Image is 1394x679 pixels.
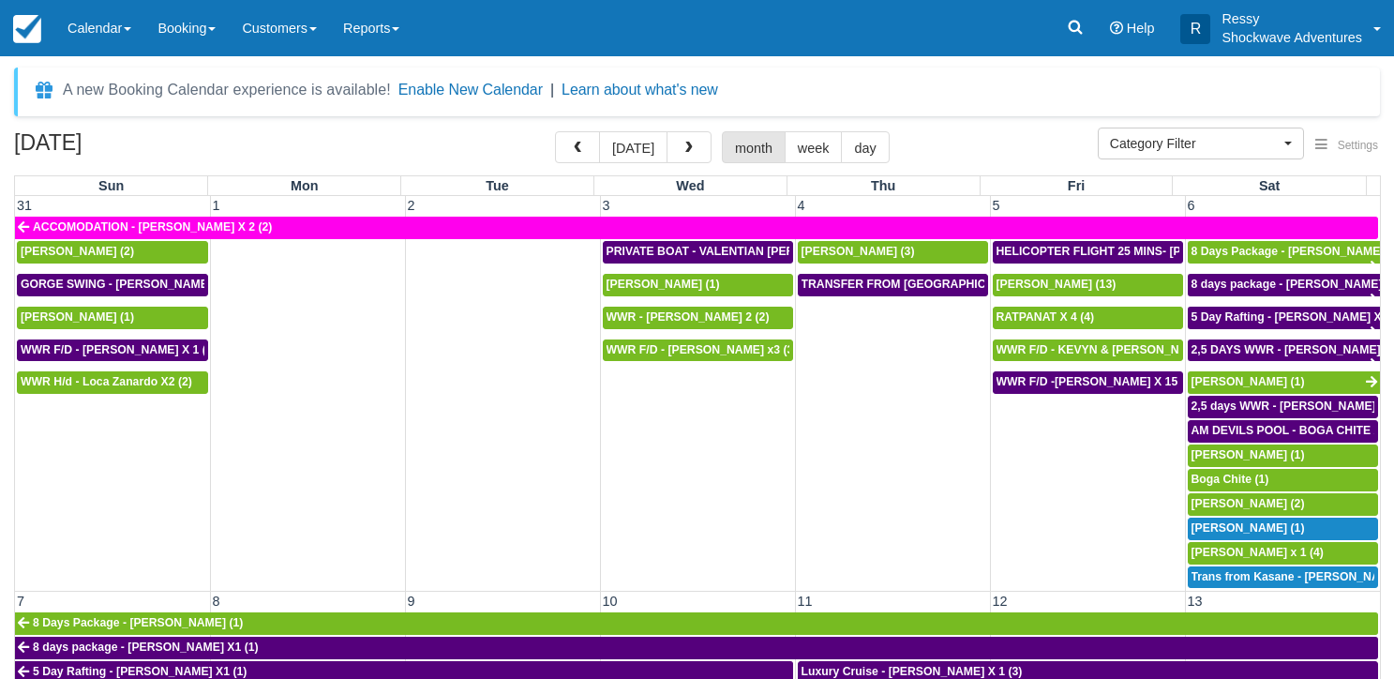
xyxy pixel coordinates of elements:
a: Trans from Kasane - [PERSON_NAME] X4 (4) [1188,566,1379,589]
span: 13 [1186,594,1205,609]
a: 8 Days Package - [PERSON_NAME] (1) [15,612,1378,635]
button: [DATE] [599,131,667,163]
span: 6 [1186,198,1197,213]
span: Mon [291,178,319,193]
span: WWR F/D -[PERSON_NAME] X 15 (15) [997,375,1202,388]
span: 9 [406,594,417,609]
img: checkfront-main-nav-mini-logo.png [13,15,41,43]
span: 3 [601,198,612,213]
a: [PERSON_NAME] (1) [1188,371,1381,394]
span: [PERSON_NAME] (2) [1192,497,1305,510]
span: Sun [98,178,124,193]
a: [PERSON_NAME] (1) [17,307,208,329]
span: Boga Chite (1) [1192,473,1269,486]
button: day [841,131,889,163]
a: 2,5 days WWR - [PERSON_NAME] X2 (2) [1188,396,1379,418]
a: 2,5 DAYS WWR - [PERSON_NAME] X1 (1) [1188,339,1381,362]
a: [PERSON_NAME] x 1 (4) [1188,542,1379,565]
span: WWR H/d - Loca Zanardo X2 (2) [21,375,192,388]
span: Help [1127,21,1155,36]
span: 8 days package - [PERSON_NAME] X1 (1) [33,641,259,654]
span: 1 [211,198,222,213]
a: WWR F/D - [PERSON_NAME] X 1 (1) [17,339,208,362]
span: 31 [15,198,34,213]
span: [PERSON_NAME] x 1 (4) [1192,546,1324,559]
span: [PERSON_NAME] (1) [1192,521,1305,535]
a: AM DEVILS POOL - BOGA CHITE X 1 (1) [1188,420,1379,443]
span: Tue [486,178,509,193]
a: [PERSON_NAME] (1) [1188,518,1379,540]
span: Luxury Cruise - [PERSON_NAME] X 1 (3) [802,665,1023,678]
span: Thu [871,178,895,193]
a: 8 days package - [PERSON_NAME] X1 (1) [15,637,1378,659]
a: HELICOPTER FLIGHT 25 MINS- [PERSON_NAME] X1 (1) [993,241,1183,264]
i: Help [1110,22,1123,35]
span: 8 [211,594,222,609]
a: ACCOMODATION - [PERSON_NAME] X 2 (2) [15,217,1378,239]
a: RATPANAT X 4 (4) [993,307,1183,329]
span: 4 [796,198,807,213]
a: [PERSON_NAME] (2) [1188,493,1379,516]
button: Enable New Calendar [398,81,543,99]
span: 5 Day Rafting - [PERSON_NAME] X1 (1) [33,665,247,678]
a: [PERSON_NAME] (1) [603,274,793,296]
a: [PERSON_NAME] (3) [798,241,988,264]
a: [PERSON_NAME] (2) [17,241,208,264]
a: WWR H/d - Loca Zanardo X2 (2) [17,371,208,394]
span: Sat [1259,178,1280,193]
span: [PERSON_NAME] (1) [1192,448,1305,461]
button: Settings [1304,132,1389,159]
span: WWR F/D - KEVYN & [PERSON_NAME] 2 (2) [997,343,1236,356]
span: WWR F/D - [PERSON_NAME] X 1 (1) [21,343,217,356]
span: RATPANAT X 4 (4) [997,310,1095,324]
a: Boga Chite (1) [1188,469,1379,491]
a: TRANSFER FROM [GEOGRAPHIC_DATA] TO VIC FALLS - [PERSON_NAME] X 1 (1) [798,274,988,296]
span: 11 [796,594,815,609]
span: | [550,82,554,98]
a: PRIVATE BOAT - VALENTIAN [PERSON_NAME] X 4 (4) [603,241,793,264]
span: Fri [1068,178,1085,193]
a: [PERSON_NAME] (13) [993,274,1183,296]
span: Wed [676,178,704,193]
span: Settings [1338,139,1378,152]
a: 8 days package - [PERSON_NAME] X1 (1) [1188,274,1381,296]
a: WWR - [PERSON_NAME] 2 (2) [603,307,793,329]
div: R [1180,14,1210,44]
span: 7 [15,594,26,609]
a: WWR F/D - KEVYN & [PERSON_NAME] 2 (2) [993,339,1183,362]
button: Category Filter [1098,128,1304,159]
a: Learn about what's new [562,82,718,98]
span: Category Filter [1110,134,1280,153]
span: [PERSON_NAME] (1) [607,278,720,291]
p: Shockwave Adventures [1222,28,1362,47]
span: ACCOMODATION - [PERSON_NAME] X 2 (2) [33,220,272,234]
span: 8 Days Package - [PERSON_NAME] (1) [33,616,243,629]
span: PRIVATE BOAT - VALENTIAN [PERSON_NAME] X 4 (4) [607,245,901,258]
span: WWR F/D - [PERSON_NAME] x3 (3) [607,343,798,356]
a: WWR F/D - [PERSON_NAME] x3 (3) [603,339,793,362]
button: week [785,131,843,163]
span: [PERSON_NAME] (1) [1192,375,1305,388]
span: GORGE SWING - [PERSON_NAME] X 2 (2) [21,278,249,291]
span: [PERSON_NAME] (1) [21,310,134,324]
h2: [DATE] [14,131,251,166]
span: [PERSON_NAME] (2) [21,245,134,258]
span: TRANSFER FROM [GEOGRAPHIC_DATA] TO VIC FALLS - [PERSON_NAME] X 1 (1) [802,278,1252,291]
a: GORGE SWING - [PERSON_NAME] X 2 (2) [17,274,208,296]
span: HELICOPTER FLIGHT 25 MINS- [PERSON_NAME] X1 (1) [997,245,1300,258]
span: 12 [991,594,1010,609]
span: [PERSON_NAME] (13) [997,278,1117,291]
span: WWR - [PERSON_NAME] 2 (2) [607,310,770,324]
div: A new Booking Calendar experience is available! [63,79,391,101]
span: [PERSON_NAME] (3) [802,245,915,258]
span: 5 [991,198,1002,213]
a: WWR F/D -[PERSON_NAME] X 15 (15) [993,371,1183,394]
button: month [722,131,786,163]
span: 10 [601,594,620,609]
a: 8 Days Package - [PERSON_NAME] (1) [1188,241,1381,264]
span: 2 [406,198,417,213]
p: Ressy [1222,9,1362,28]
a: 5 Day Rafting - [PERSON_NAME] X1 (1) [1188,307,1381,329]
a: [PERSON_NAME] (1) [1188,445,1379,467]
